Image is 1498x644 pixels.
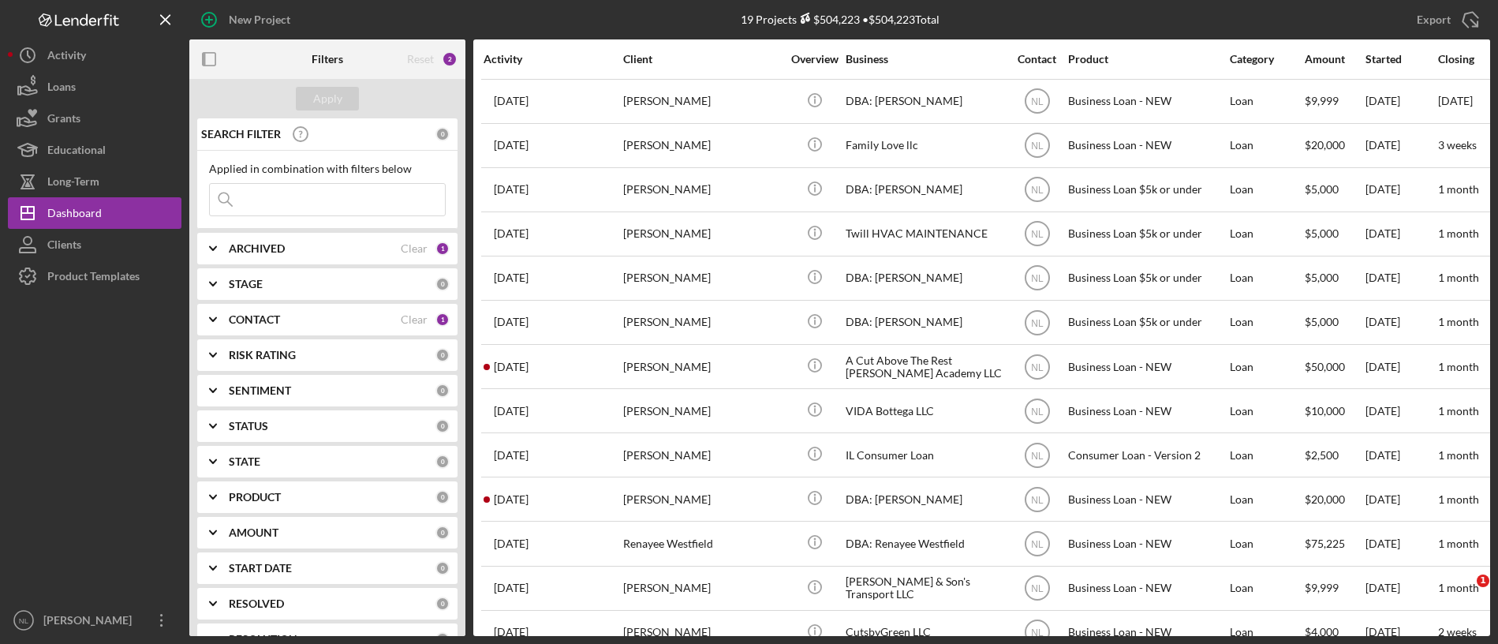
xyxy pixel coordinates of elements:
div: DBA: Renayee Westfield [846,522,1003,564]
button: Activity [8,39,181,71]
text: NL [1031,450,1044,461]
div: Loan [1230,390,1303,432]
time: 1 month [1438,315,1479,328]
b: START DATE [229,562,292,575]
span: $4,000 [1305,625,1339,638]
a: Educational [8,134,181,166]
div: [PERSON_NAME] [623,80,781,122]
b: RISK RATING [229,349,296,361]
div: [PERSON_NAME] [39,605,142,640]
div: Apply [313,87,342,110]
div: Category [1230,53,1303,66]
span: $20,000 [1305,492,1345,506]
div: [PERSON_NAME] [623,567,781,609]
div: Business Loan - NEW [1068,522,1226,564]
iframe: Intercom live chat [1444,575,1482,612]
time: 2025-10-06 17:14 [494,582,529,594]
div: Loan [1230,346,1303,388]
time: 2025-10-06 19:09 [494,271,529,284]
div: Loan [1230,169,1303,211]
time: 3 weeks [1438,138,1477,152]
div: $20,000 [1305,125,1364,167]
div: [PERSON_NAME] [623,257,781,299]
b: STATE [229,455,260,468]
div: Amount [1305,53,1364,66]
text: NL [1031,140,1044,152]
button: Export [1401,4,1490,36]
div: Business Loan $5k or under [1068,301,1226,343]
div: 0 [435,348,450,362]
div: 0 [435,597,450,611]
span: $5,000 [1305,182,1339,196]
div: [PERSON_NAME] [623,301,781,343]
time: 1 month [1438,227,1479,240]
text: NL [1031,229,1044,240]
div: Business Loan - NEW [1068,80,1226,122]
div: Clear [401,313,428,326]
button: Dashboard [8,197,181,229]
button: Clients [8,229,181,260]
div: [DATE] [1365,80,1436,122]
div: Started [1365,53,1436,66]
span: $50,000 [1305,360,1345,373]
div: DBA: [PERSON_NAME] [846,169,1003,211]
b: PRODUCT [229,491,281,504]
time: 1 month [1438,182,1479,196]
div: Activity [47,39,86,75]
div: Dashboard [47,197,102,233]
time: 2025-10-07 20:33 [494,316,529,328]
div: DBA: [PERSON_NAME] [846,478,1003,520]
div: VIDA Bottega LLC [846,390,1003,432]
div: Family Love llc [846,125,1003,167]
div: 19 Projects • $504,223 Total [741,13,940,26]
div: Product Templates [47,260,140,296]
div: Loan [1230,213,1303,255]
div: DBA: [PERSON_NAME] [846,301,1003,343]
div: 0 [435,277,450,291]
div: Applied in combination with filters below [209,163,446,175]
div: [PERSON_NAME] [623,478,781,520]
span: $5,000 [1305,315,1339,328]
div: [DATE] [1365,125,1436,167]
div: 0 [435,526,450,540]
div: DBA: [PERSON_NAME] [846,80,1003,122]
text: NL [1031,539,1044,550]
time: 2025-04-09 17:21 [494,95,529,107]
div: Renayee Westfield [623,522,781,564]
div: Loan [1230,257,1303,299]
div: [PERSON_NAME] [623,213,781,255]
span: $2,500 [1305,448,1339,462]
div: Activity [484,53,622,66]
text: NL [1031,185,1044,196]
b: CONTACT [229,313,280,326]
time: 1 month [1438,492,1479,506]
div: Client [623,53,781,66]
div: [DATE] [1365,257,1436,299]
time: [DATE] [1438,94,1473,107]
b: Filters [312,53,343,66]
span: $5,000 [1305,227,1339,240]
span: $10,000 [1305,404,1345,417]
div: Business Loan - NEW [1068,125,1226,167]
div: 0 [435,561,450,575]
div: Loans [47,71,76,107]
span: $9,999 [1305,581,1339,594]
button: Loans [8,71,181,103]
div: A Cut Above The Rest [PERSON_NAME] Academy LLC [846,346,1003,388]
div: [DATE] [1365,434,1436,476]
div: Educational [47,134,106,170]
button: Product Templates [8,260,181,292]
div: [DATE] [1365,213,1436,255]
div: Loan [1230,125,1303,167]
div: [PERSON_NAME] [623,434,781,476]
div: [DATE] [1365,169,1436,211]
div: Consumer Loan - Version 2 [1068,434,1226,476]
b: SENTIMENT [229,384,291,397]
time: 1 month [1438,404,1479,417]
button: Grants [8,103,181,134]
time: 2025-10-08 15:23 [494,537,529,550]
div: [PERSON_NAME] [623,390,781,432]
